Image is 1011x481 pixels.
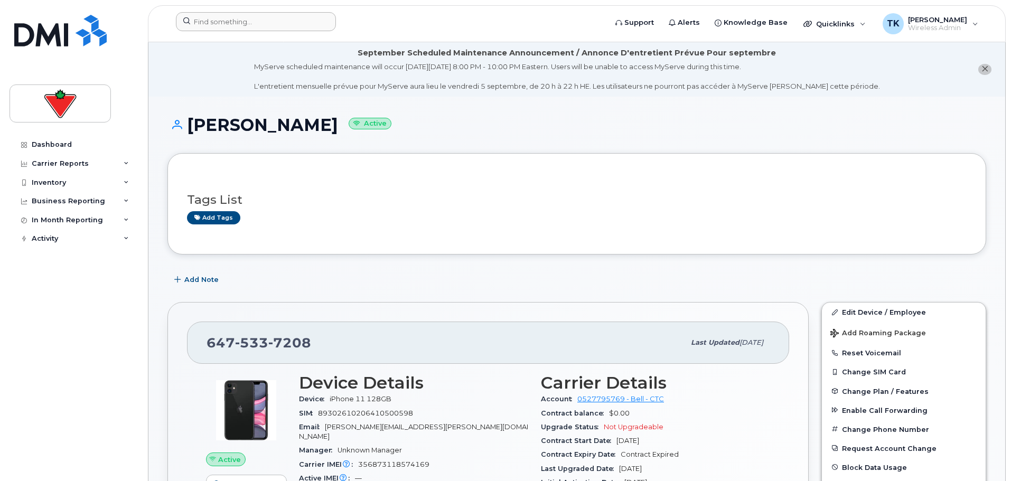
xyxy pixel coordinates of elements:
img: iPhone_11.jpg [214,379,278,442]
span: Device [299,395,330,403]
span: Enable Call Forwarding [842,406,928,414]
span: Contract Expired [621,450,679,458]
a: Edit Device / Employee [822,303,986,322]
span: Contract Expiry Date [541,450,621,458]
button: Add Roaming Package [822,322,986,343]
a: Add tags [187,211,240,224]
span: Unknown Manager [338,446,402,454]
span: Not Upgradeable [604,423,663,431]
button: Change SIM Card [822,362,986,381]
span: Last Upgraded Date [541,465,619,473]
span: Active [218,455,241,465]
span: Upgrade Status [541,423,604,431]
h3: Tags List [187,193,967,206]
div: September Scheduled Maintenance Announcement / Annonce D'entretient Prévue Pour septembre [358,48,776,59]
button: Block Data Usage [822,458,986,477]
span: Add Roaming Package [830,329,926,339]
h3: Device Details [299,373,528,392]
a: 0527795769 - Bell - CTC [577,395,664,403]
span: 356873118574169 [358,460,429,468]
span: [DATE] [616,437,639,445]
span: Carrier IMEI [299,460,358,468]
span: iPhone 11 128GB [330,395,391,403]
span: [DATE] [619,465,642,473]
span: Account [541,395,577,403]
small: Active [349,118,391,130]
button: Enable Call Forwarding [822,401,986,420]
button: Add Note [167,270,228,289]
span: Add Note [184,275,219,285]
span: Last updated [691,338,739,346]
div: MyServe scheduled maintenance will occur [DATE][DATE] 8:00 PM - 10:00 PM Eastern. Users will be u... [254,62,880,91]
span: SIM [299,409,318,417]
span: Contract balance [541,409,609,417]
h3: Carrier Details [541,373,770,392]
span: 647 [207,335,311,351]
span: Contract Start Date [541,437,616,445]
button: close notification [978,64,991,75]
span: [DATE] [739,338,763,346]
span: [PERSON_NAME][EMAIL_ADDRESS][PERSON_NAME][DOMAIN_NAME] [299,423,528,440]
span: $0.00 [609,409,630,417]
span: 7208 [268,335,311,351]
span: Email [299,423,325,431]
button: Request Account Change [822,439,986,458]
button: Reset Voicemail [822,343,986,362]
button: Change Phone Number [822,420,986,439]
span: Change Plan / Features [842,387,929,395]
h1: [PERSON_NAME] [167,116,986,134]
button: Change Plan / Features [822,382,986,401]
span: Manager [299,446,338,454]
span: 533 [235,335,268,351]
span: 89302610206410500598 [318,409,413,417]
